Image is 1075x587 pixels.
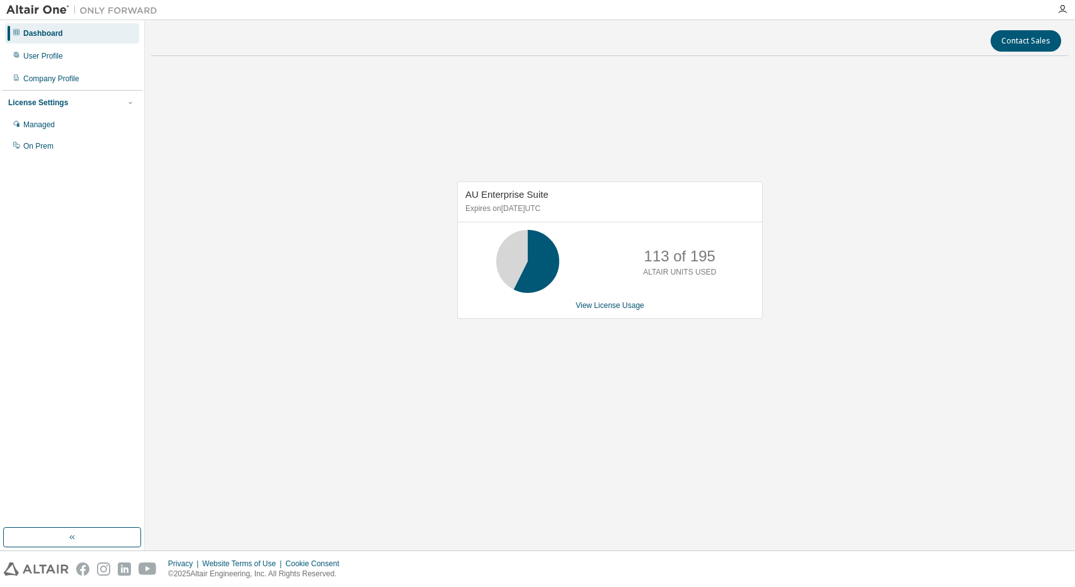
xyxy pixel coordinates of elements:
div: User Profile [23,51,63,61]
img: linkedin.svg [118,562,131,576]
div: Website Terms of Use [202,559,285,569]
div: Cookie Consent [285,559,346,569]
a: View License Usage [576,301,644,310]
img: youtube.svg [139,562,157,576]
span: AU Enterprise Suite [465,189,549,200]
div: Managed [23,120,55,130]
button: Contact Sales [991,30,1061,52]
div: On Prem [23,141,54,151]
div: Dashboard [23,28,63,38]
img: Altair One [6,4,164,16]
img: facebook.svg [76,562,89,576]
p: ALTAIR UNITS USED [643,267,716,278]
p: © 2025 Altair Engineering, Inc. All Rights Reserved. [168,569,347,579]
p: Expires on [DATE] UTC [465,203,751,214]
div: Company Profile [23,74,79,84]
img: instagram.svg [97,562,110,576]
img: altair_logo.svg [4,562,69,576]
div: License Settings [8,98,68,108]
div: Privacy [168,559,202,569]
p: 113 of 195 [644,246,715,267]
